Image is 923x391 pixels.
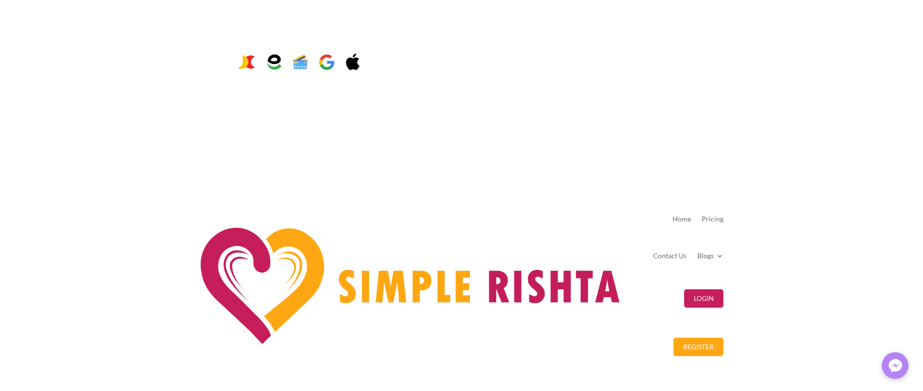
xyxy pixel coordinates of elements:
img: ApplePay-icon [342,51,364,73]
button: Login [684,289,723,308]
img: Messenger [886,356,905,375]
a: Home [673,201,691,237]
a: Contact Us [653,237,687,274]
img: Credit Cards [290,51,312,73]
a: Pricing [702,201,723,237]
a: Register [673,323,723,371]
img: GooglePay-icon [316,51,338,73]
img: JazzCash-icon [236,51,258,73]
button: Register [673,338,723,356]
a: Login [684,274,723,323]
a: Blogs [697,237,723,274]
img: EasyPaisa-icon [264,51,285,73]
